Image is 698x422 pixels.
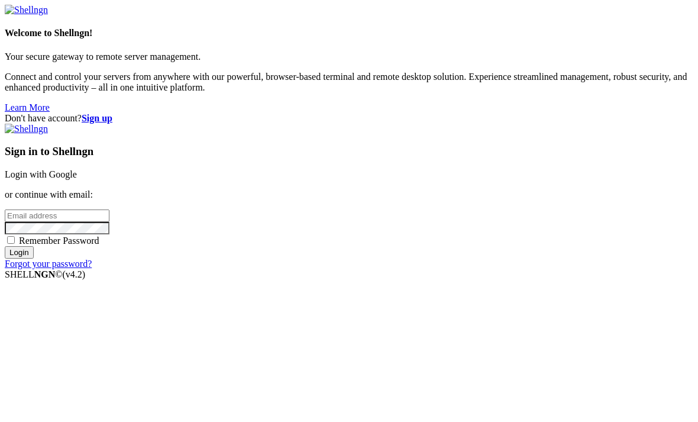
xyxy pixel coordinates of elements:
input: Remember Password [7,236,15,244]
h4: Welcome to Shellngn! [5,28,693,38]
img: Shellngn [5,124,48,134]
a: Login with Google [5,169,77,179]
div: Don't have account? [5,113,693,124]
p: Your secure gateway to remote server management. [5,51,693,62]
b: NGN [34,269,56,279]
p: or continue with email: [5,189,693,200]
a: Forgot your password? [5,259,92,269]
a: Sign up [82,113,112,123]
span: Remember Password [19,236,99,246]
a: Learn More [5,102,50,112]
span: 4.2.0 [63,269,86,279]
h3: Sign in to Shellngn [5,145,693,158]
input: Email address [5,210,109,222]
p: Connect and control your servers from anywhere with our powerful, browser-based terminal and remo... [5,72,693,93]
span: SHELL © [5,269,85,279]
img: Shellngn [5,5,48,15]
input: Login [5,246,34,259]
